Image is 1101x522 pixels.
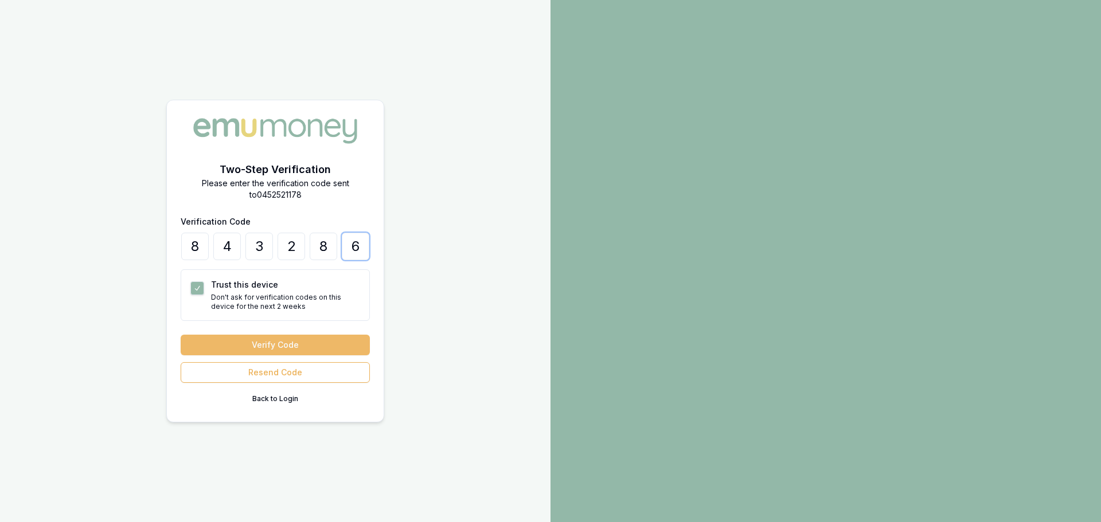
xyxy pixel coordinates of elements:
p: Don't ask for verification codes on this device for the next 2 weeks [211,293,360,311]
button: Verify Code [181,335,370,355]
img: Emu Money [189,114,361,147]
label: Verification Code [181,217,251,226]
h2: Two-Step Verification [181,162,370,178]
label: Trust this device [211,280,278,289]
button: Back to Login [181,390,370,408]
p: Please enter the verification code sent to 0452521178 [181,178,370,201]
button: Resend Code [181,362,370,383]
